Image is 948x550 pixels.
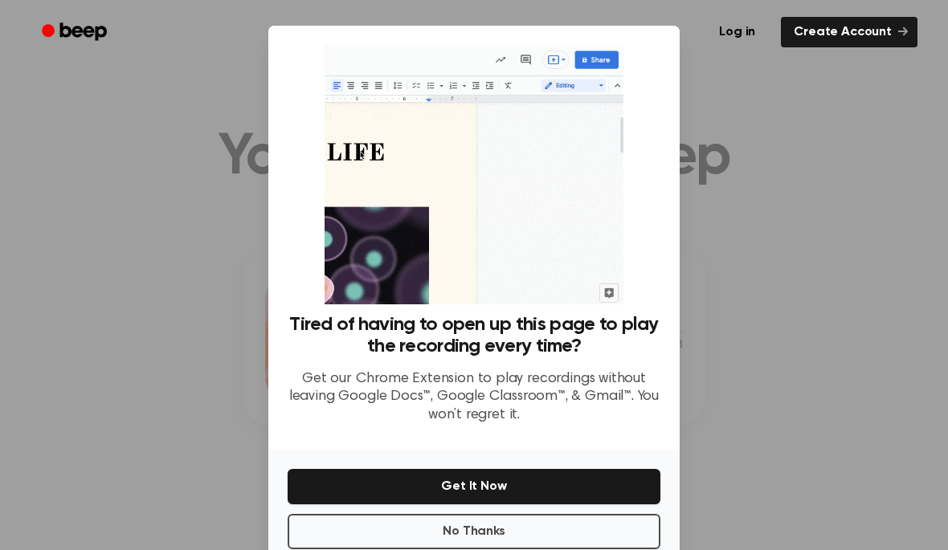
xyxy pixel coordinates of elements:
[31,17,121,48] a: Beep
[325,45,623,304] img: Beep extension in action
[288,514,660,549] button: No Thanks
[703,14,771,51] a: Log in
[288,370,660,425] p: Get our Chrome Extension to play recordings without leaving Google Docs™, Google Classroom™, & Gm...
[288,469,660,504] button: Get It Now
[781,17,917,47] a: Create Account
[288,314,660,357] h3: Tired of having to open up this page to play the recording every time?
